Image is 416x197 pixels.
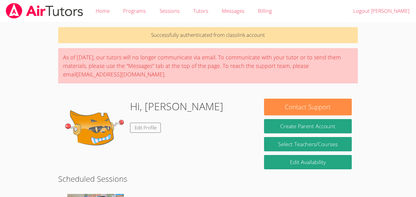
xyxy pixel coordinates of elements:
[58,27,358,43] p: Successfully authenticated from classlink account
[264,155,352,169] a: Edit Availability
[58,48,358,83] div: As of [DATE], our tutors will no longer communicate via email. To communicate with your tutor or ...
[58,173,358,185] h2: Scheduled Sessions
[264,119,352,133] button: Create Parent Account
[264,137,352,151] a: Select Teachers/Courses
[130,99,223,114] h1: Hi, [PERSON_NAME]
[5,3,84,19] img: airtutors_banner-c4298cdbf04f3fff15de1276eac7730deb9818008684d7c2e4769d2f7ddbe033.png
[222,7,245,14] span: Messages
[130,123,161,133] a: Edit Profile
[64,99,125,160] img: default.png
[264,99,352,115] button: Contact Support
